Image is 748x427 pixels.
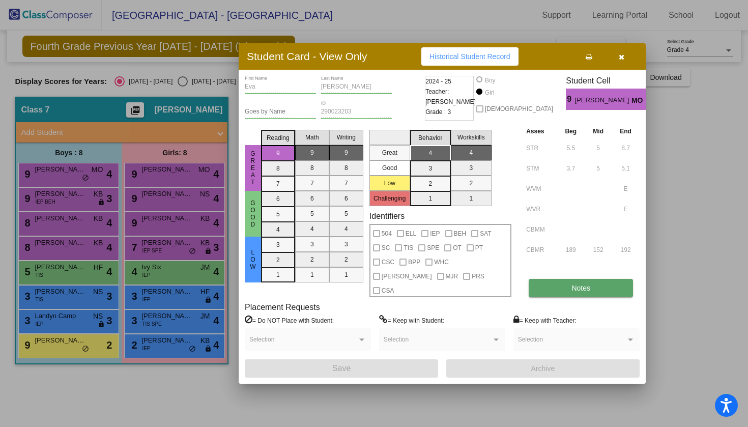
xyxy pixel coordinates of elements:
[566,93,574,105] span: 9
[575,95,631,106] span: [PERSON_NAME]
[446,270,458,282] span: MJR
[529,279,633,297] button: Notes
[408,256,420,268] span: BPP
[245,315,334,325] label: = Do NOT Place with Student:
[382,227,392,240] span: 504
[446,359,640,378] button: Archive
[531,364,555,373] span: Archive
[434,256,449,268] span: WHC
[526,161,554,176] input: assessment
[526,202,554,217] input: assessment
[247,50,367,63] h3: Student Card - View Only
[480,227,491,240] span: SAT
[454,227,467,240] span: BEH
[526,181,554,196] input: assessment
[425,87,476,107] span: Teacher: [PERSON_NAME]
[557,126,585,137] th: Beg
[382,270,432,282] span: [PERSON_NAME]
[379,315,444,325] label: = Keep with Student:
[571,284,590,292] span: Notes
[472,270,484,282] span: PRS
[248,150,257,186] span: Great
[524,126,557,137] th: Asses
[427,242,439,254] span: SPE
[526,242,554,258] input: assessment
[526,222,554,237] input: assessment
[248,200,257,228] span: Good
[245,108,316,116] input: goes by name
[429,52,510,61] span: Historical Student Record
[245,359,438,378] button: Save
[484,88,495,97] div: Girl
[585,126,612,137] th: Mid
[321,108,392,116] input: Enter ID
[425,107,451,117] span: Grade : 3
[453,242,462,254] span: OT
[484,76,496,85] div: Boy
[526,140,554,156] input: assessment
[646,93,654,105] span: 4
[475,242,483,254] span: PT
[406,227,416,240] span: ELL
[631,95,646,106] span: MO
[369,211,405,221] label: Identifiers
[425,76,451,87] span: 2024 - 25
[612,126,640,137] th: End
[245,302,320,312] label: Placement Requests
[404,242,413,254] span: TIS
[566,76,654,86] h3: Student Cell
[332,364,351,373] span: Save
[513,315,577,325] label: = Keep with Teacher:
[248,249,257,270] span: Low
[382,242,390,254] span: SC
[382,256,394,268] span: CSC
[485,103,553,115] span: [DEMOGRAPHIC_DATA]
[382,284,394,297] span: CSA
[421,47,519,66] button: Historical Student Record
[430,227,440,240] span: IEP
